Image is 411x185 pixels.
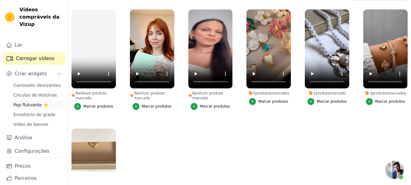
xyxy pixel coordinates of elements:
img: Visualizar [5,12,15,22]
a: Envoltório de grade [10,110,65,119]
font: Marcar produtos [83,104,113,109]
font: Marcar produtos [200,104,230,109]
font: 1 [313,91,316,95]
font: Preços [15,163,30,169]
font: Envoltório de grade [13,112,55,117]
font: Vídeo de banner [13,122,49,127]
a: Vídeo de banner [10,120,65,129]
a: Pop flutuante ⭐ [10,101,65,109]
button: Marcar produtos [249,98,288,105]
font: produto [315,91,330,95]
font: marcados [388,91,406,95]
font: Nenhum produto marcado [192,91,223,100]
a: Lar [2,39,65,51]
font: 3 [370,91,372,95]
button: Marcar produtos [308,98,347,105]
font: produtos [255,91,271,95]
font: Configurações [15,148,50,154]
button: Criar widgets [2,68,65,80]
font: Pop flutuante ⭐ [13,102,48,107]
a: Parceiros [2,172,65,184]
font: Criar widgets [15,71,47,76]
font: Carrosséis deslizantes [13,83,61,88]
font: Círculos de Histórias [13,93,57,98]
button: Marcar produtos [74,103,113,110]
font: Marcar produtos [317,99,347,104]
font: Nenhum produto marcado [134,91,165,100]
font: Carregar vídeos [16,55,54,61]
font: Parceiros [15,175,37,181]
font: produtos [372,91,388,95]
font: Nenhum produto marcado [75,91,106,100]
button: Marcar produtos [366,98,405,105]
font: marcado [330,91,346,95]
font: 5 [253,91,256,95]
font: Vídeos compráveis ​​da Vizup [19,7,59,27]
button: Marcar produtos [191,103,230,110]
a: Bate-papo aberto [385,161,404,179]
a: Carregar vídeos [2,52,65,65]
a: Configurações [2,145,65,157]
font: Análise [15,135,32,141]
button: Marcar produtos [133,103,172,110]
a: Círculos de Histórias [10,91,65,99]
font: Lar [15,42,22,48]
a: Preços [2,160,65,172]
font: Marcar produtos [375,99,405,104]
a: Carrosséis deslizantes [10,81,65,90]
a: Análise [2,132,65,144]
font: marcados [271,91,289,95]
font: Marcar produtos [142,104,172,109]
font: Marcar produtos [258,99,288,104]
